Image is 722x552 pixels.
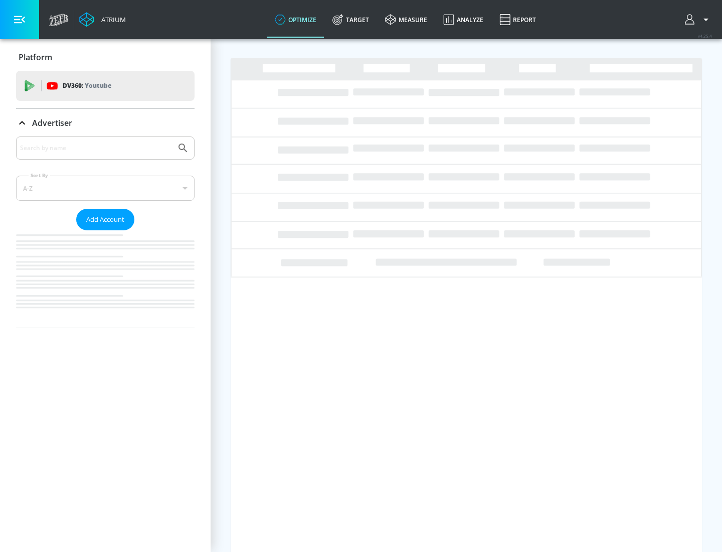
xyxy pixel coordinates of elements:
div: A-Z [16,176,195,201]
button: Add Account [76,209,134,230]
p: Advertiser [32,117,72,128]
div: DV360: Youtube [16,71,195,101]
a: Target [324,2,377,38]
a: optimize [267,2,324,38]
a: Atrium [79,12,126,27]
span: Add Account [86,214,124,225]
p: Platform [19,52,52,63]
p: DV360: [63,80,111,91]
a: Report [491,2,544,38]
nav: list of Advertiser [16,230,195,328]
div: Atrium [97,15,126,24]
a: measure [377,2,435,38]
label: Sort By [29,172,50,179]
span: v 4.25.4 [698,33,712,39]
a: Analyze [435,2,491,38]
div: Advertiser [16,136,195,328]
div: Advertiser [16,109,195,137]
div: Platform [16,43,195,71]
p: Youtube [85,80,111,91]
input: Search by name [20,142,172,155]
